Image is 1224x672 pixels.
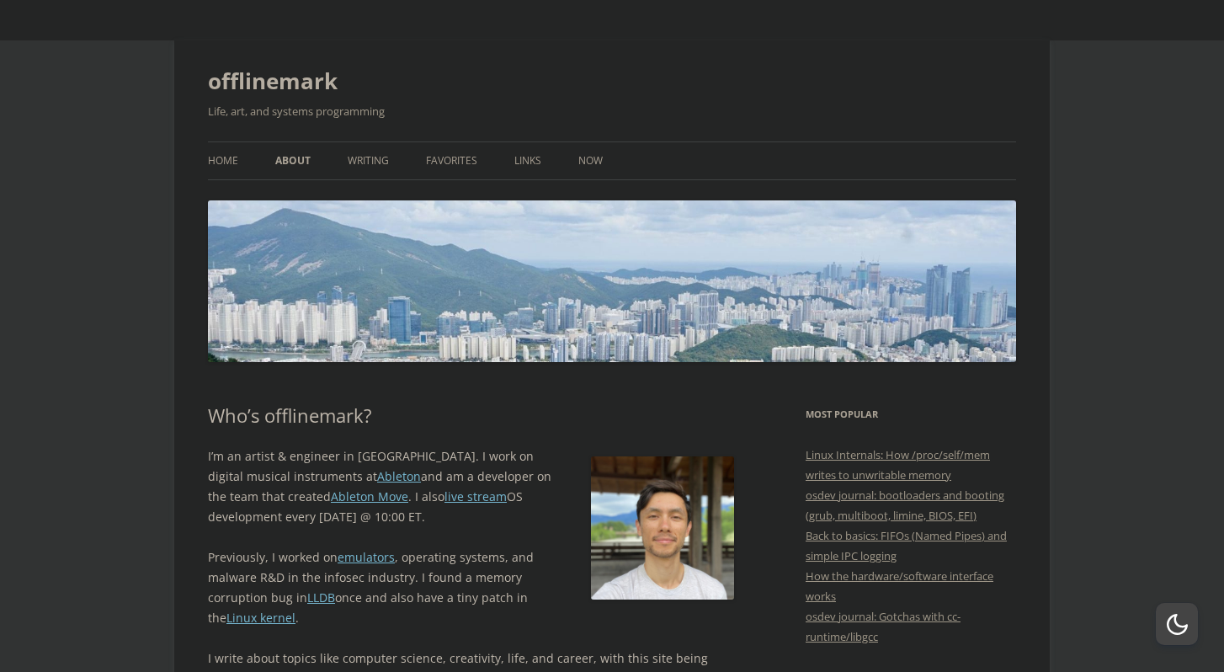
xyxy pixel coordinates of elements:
a: offlinemark [208,61,338,101]
h3: Most Popular [806,404,1016,424]
p: I’m an artist & engineer in [GEOGRAPHIC_DATA]. I work on digital musical instruments at and am a ... [208,446,734,527]
a: live stream [444,488,507,504]
a: Linux kernel [226,610,295,626]
a: LLDB [307,589,335,605]
p: Previously, I worked on , operating systems, and malware R&D in the infosec industry. I found a m... [208,547,734,628]
a: Writing [348,142,389,179]
a: Ableton Move [331,488,408,504]
h2: Life, art, and systems programming [208,101,1016,121]
a: Now [578,142,603,179]
a: osdev journal: Gotchas with cc-runtime/libgcc [806,609,961,644]
a: Links [514,142,541,179]
a: Linux Internals: How /proc/self/mem writes to unwritable memory [806,447,990,483]
h1: Who’s offlinemark? [208,404,734,426]
a: Ableton [377,468,421,484]
a: osdev journal: bootloaders and booting (grub, multiboot, limine, BIOS, EFI) [806,488,1004,523]
a: emulators [338,549,395,565]
img: offlinemark [208,200,1016,361]
a: Favorites [426,142,477,179]
a: Back to basics: FIFOs (Named Pipes) and simple IPC logging [806,528,1007,563]
a: About [275,142,311,179]
a: How the hardware/software interface works [806,568,993,604]
a: Home [208,142,238,179]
